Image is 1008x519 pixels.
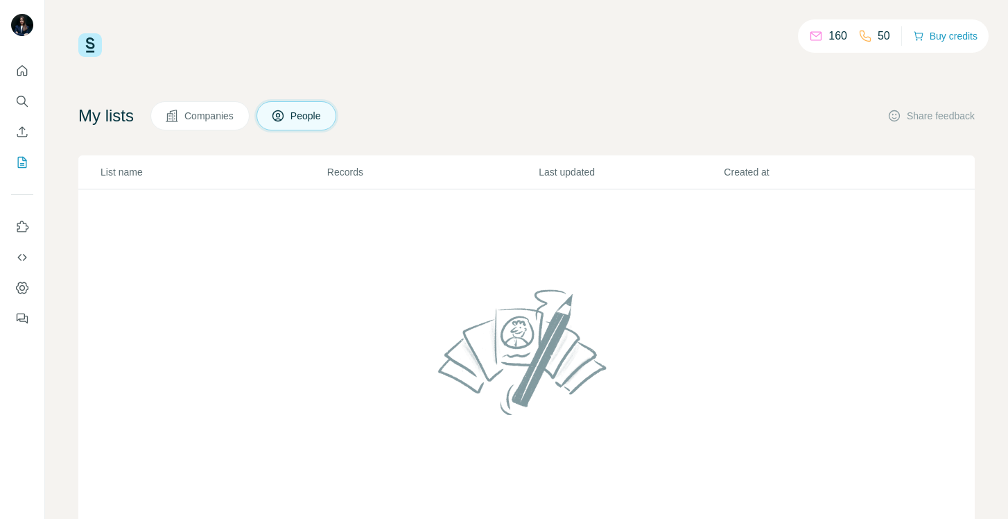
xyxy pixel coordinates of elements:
p: Records [327,165,537,179]
button: Feedback [11,306,33,331]
button: Share feedback [887,109,975,123]
span: People [290,109,322,123]
h4: My lists [78,105,134,127]
button: Buy credits [913,26,977,46]
button: Use Surfe API [11,245,33,270]
img: No lists found [433,278,621,426]
p: Last updated [539,165,722,179]
button: Enrich CSV [11,119,33,144]
p: List name [101,165,326,179]
p: 160 [828,28,847,44]
button: Search [11,89,33,114]
button: Use Surfe on LinkedIn [11,214,33,239]
button: My lists [11,150,33,175]
p: Created at [724,165,907,179]
img: Surfe Logo [78,33,102,57]
button: Dashboard [11,275,33,300]
img: Avatar [11,14,33,36]
button: Quick start [11,58,33,83]
span: Companies [184,109,235,123]
p: 50 [878,28,890,44]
